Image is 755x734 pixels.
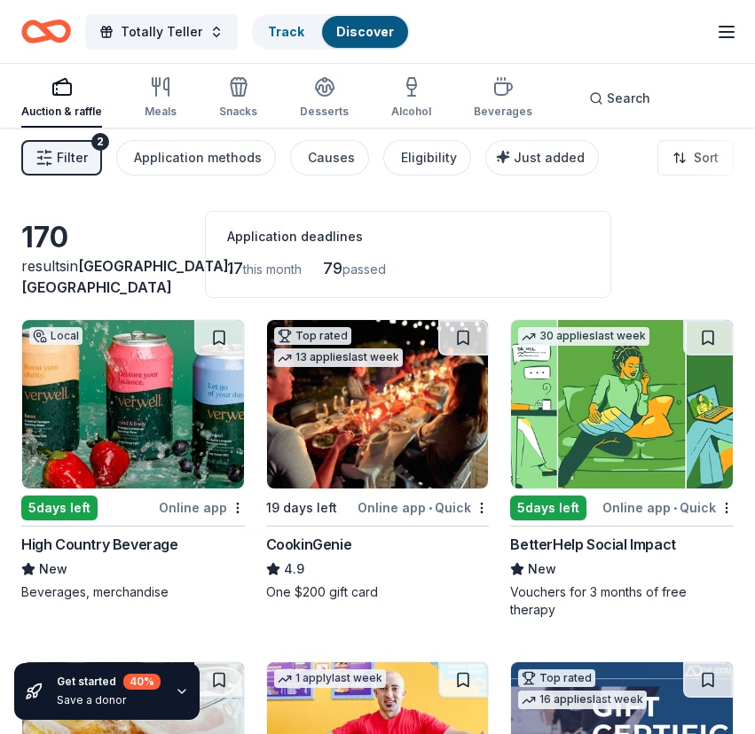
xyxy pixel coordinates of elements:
span: [GEOGRAPHIC_DATA], [GEOGRAPHIC_DATA] [21,257,233,296]
div: 2 [91,133,109,151]
span: 79 [323,259,342,277]
div: 16 applies last week [518,691,647,709]
div: One $200 gift card [266,583,490,601]
button: Alcohol [391,69,431,128]
button: Auction & raffle [21,69,102,128]
span: • [673,501,677,515]
div: Save a donor [57,693,161,707]
div: 170 [21,220,184,255]
a: Discover [336,24,394,39]
div: results [21,255,184,298]
a: Image for BetterHelp Social Impact30 applieslast week5days leftOnline app•QuickBetterHelp Social ... [510,319,734,619]
a: Track [268,24,304,39]
span: Sort [694,147,719,168]
span: New [528,558,556,580]
img: Image for High Country Beverage [22,320,244,488]
div: Online app [159,496,245,519]
div: 19 days left [266,497,337,519]
span: 4.9 [284,558,304,580]
span: in [21,257,233,296]
span: this month [243,262,302,277]
div: 40 % [123,674,161,690]
div: Eligibility [401,147,457,168]
button: Search [575,81,665,116]
span: Just added [514,150,585,165]
div: Snacks [219,105,257,119]
a: Home [21,11,71,52]
div: Local [29,327,83,345]
div: Auction & raffle [21,105,102,119]
div: Application methods [134,147,262,168]
button: Filter2 [21,140,102,176]
div: Online app Quick [358,496,489,519]
div: CookinGenie [266,534,352,555]
a: Image for High Country BeverageLocal5days leftOnline appHigh Country BeverageNewBeverages, mercha... [21,319,245,601]
div: 30 applies last week [518,327,649,346]
a: Image for CookinGenieTop rated13 applieslast week19 days leftOnline app•QuickCookinGenie4.9One $2... [266,319,490,601]
button: Meals [145,69,177,128]
span: Filter [57,147,88,168]
div: Get started [57,674,161,690]
button: Snacks [219,69,257,128]
img: Image for BetterHelp Social Impact [511,320,733,488]
div: Alcohol [391,105,431,119]
button: Beverages [474,69,532,128]
div: Beverages [474,105,532,119]
div: 1 apply last week [274,669,386,688]
span: Search [607,88,650,109]
div: Beverages, merchandise [21,583,245,601]
div: Top rated [518,669,595,687]
div: Meals [145,105,177,119]
div: Top rated [274,327,351,345]
button: Causes [290,140,369,176]
span: 17 [227,259,243,277]
div: Online app Quick [602,496,734,519]
span: passed [342,262,386,277]
div: Vouchers for 3 months of free therapy [510,583,734,619]
span: New [39,558,67,580]
div: BetterHelp Social Impact [510,534,675,555]
span: Totally Teller [121,21,202,43]
div: Application deadlines [227,226,589,247]
div: 13 applies last week [274,348,403,367]
div: Desserts [300,105,349,119]
button: Totally Teller [85,14,238,50]
button: Application methods [116,140,276,176]
img: Image for CookinGenie [267,320,489,488]
button: Just added [485,140,599,176]
div: High Country Beverage [21,534,178,555]
div: 5 days left [21,496,98,520]
button: TrackDiscover [252,14,410,50]
button: Sort [657,140,734,176]
div: Causes [308,147,355,168]
div: 5 days left [510,496,586,520]
button: Eligibility [383,140,471,176]
span: • [429,501,432,515]
button: Desserts [300,69,349,128]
